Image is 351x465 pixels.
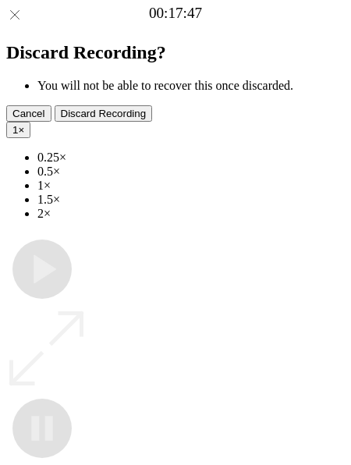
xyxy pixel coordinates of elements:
[12,124,18,136] span: 1
[37,193,345,207] li: 1.5×
[37,151,345,165] li: 0.25×
[37,207,345,221] li: 2×
[37,165,345,179] li: 0.5×
[149,5,202,22] a: 00:17:47
[37,79,345,93] li: You will not be able to recover this once discarded.
[6,122,30,138] button: 1×
[6,105,51,122] button: Cancel
[37,179,345,193] li: 1×
[55,105,153,122] button: Discard Recording
[6,42,345,63] h2: Discard Recording?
